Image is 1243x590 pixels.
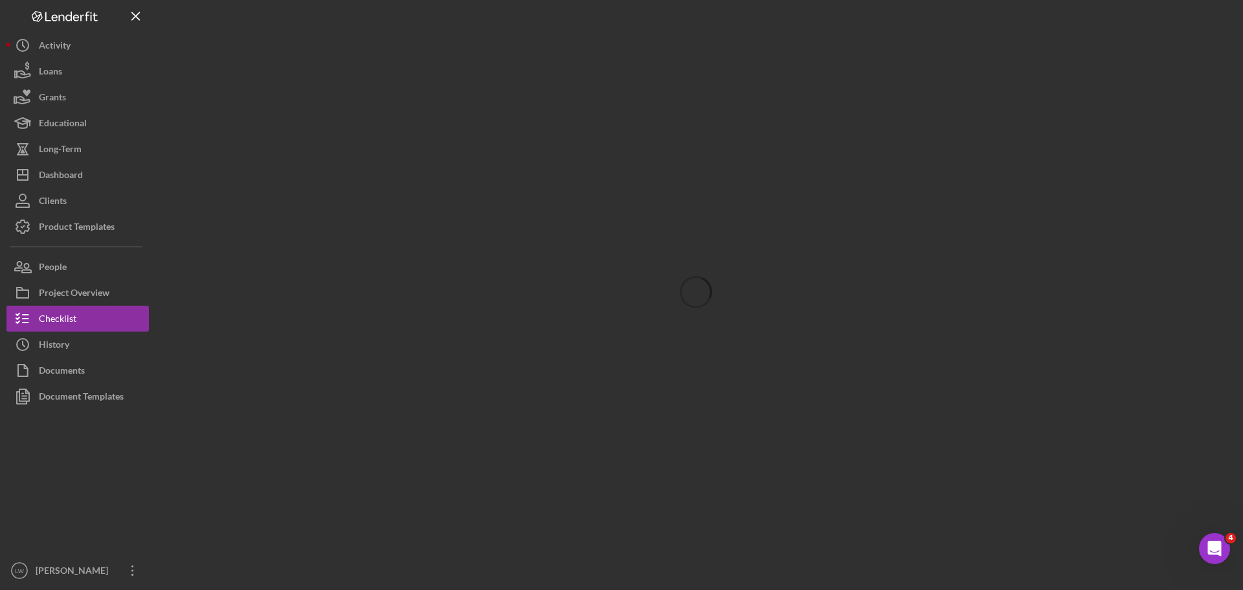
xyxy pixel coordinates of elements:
div: People [39,254,67,283]
button: Checklist [6,306,149,332]
div: Document Templates [39,383,124,413]
button: LW[PERSON_NAME] [6,558,149,584]
span: 4 [1226,533,1236,543]
div: Grants [39,84,66,113]
button: Dashboard [6,162,149,188]
button: Project Overview [6,280,149,306]
button: People [6,254,149,280]
div: Dashboard [39,162,83,191]
div: Activity [39,32,71,62]
div: Documents [39,357,85,387]
div: Clients [39,188,67,217]
button: Grants [6,84,149,110]
button: Long-Term [6,136,149,162]
div: Educational [39,110,87,139]
div: Product Templates [39,214,115,243]
button: Activity [6,32,149,58]
div: Project Overview [39,280,109,309]
button: History [6,332,149,357]
button: Educational [6,110,149,136]
div: Checklist [39,306,76,335]
div: Long-Term [39,136,82,165]
button: Product Templates [6,214,149,240]
button: Document Templates [6,383,149,409]
button: Documents [6,357,149,383]
iframe: Intercom live chat [1199,533,1230,564]
text: LW [15,567,25,574]
div: Loans [39,58,62,87]
button: Clients [6,188,149,214]
div: [PERSON_NAME] [32,558,117,587]
button: Loans [6,58,149,84]
div: History [39,332,69,361]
